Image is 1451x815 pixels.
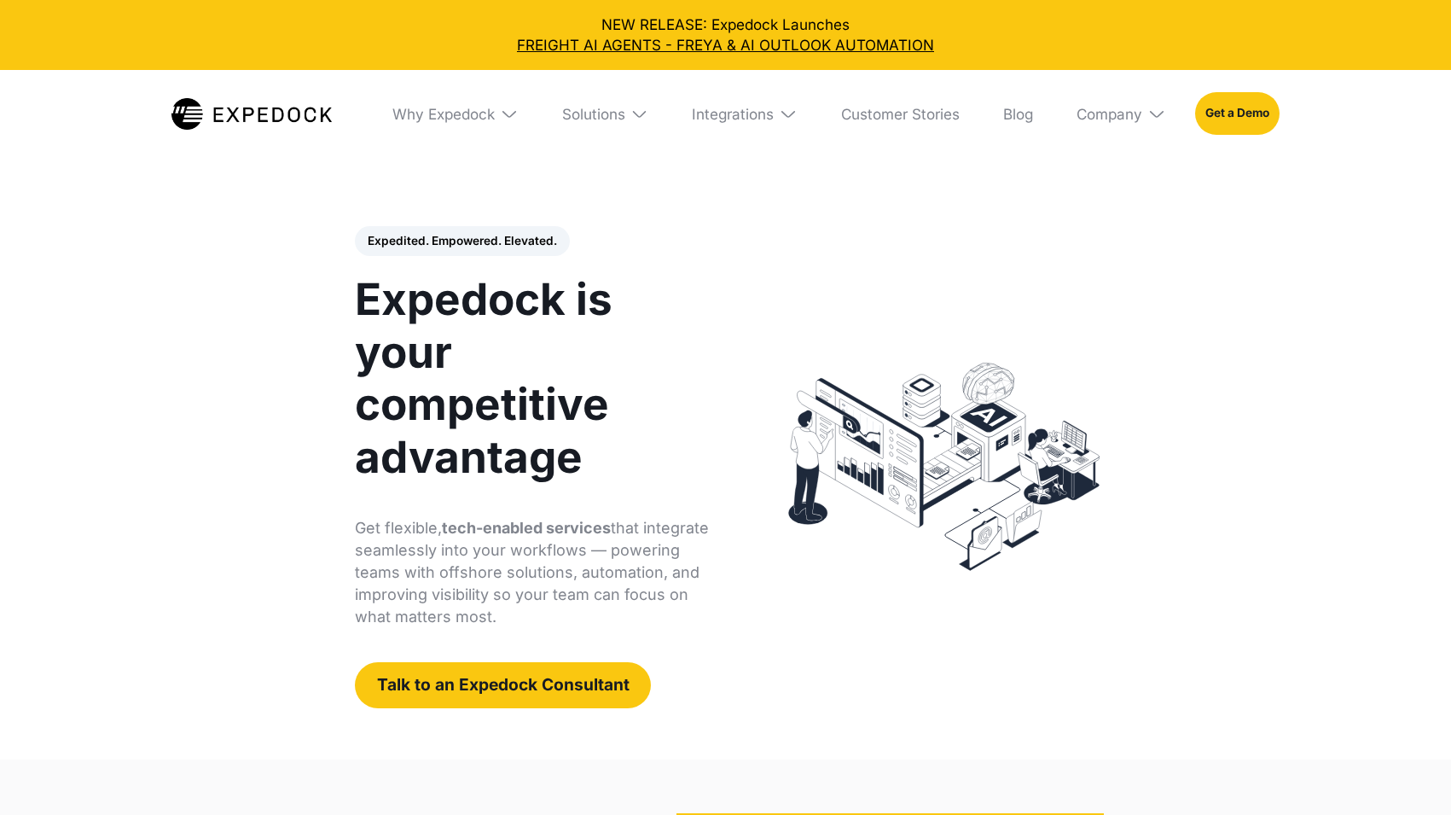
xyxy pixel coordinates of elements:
p: Get flexible, that integrate seamlessly into your workflows — powering teams with offshore soluti... [355,517,710,628]
div: Why Expedock [392,105,495,123]
strong: tech-enabled services [442,519,611,537]
a: FREIGHT AI AGENTS - FREYA & AI OUTLOOK AUTOMATION [15,35,1436,55]
div: Integrations [692,105,774,123]
h1: Expedock is your competitive advantage [355,273,710,483]
div: Company [1077,105,1142,123]
a: Talk to an Expedock Consultant [355,662,651,707]
div: Solutions [562,105,625,123]
a: Blog [989,70,1048,158]
div: NEW RELEASE: Expedock Launches [15,15,1436,55]
a: Customer Stories [827,70,974,158]
a: Get a Demo [1195,92,1280,135]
